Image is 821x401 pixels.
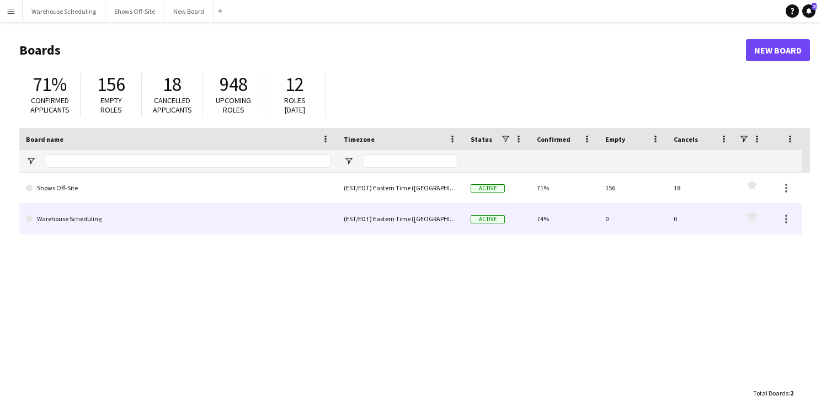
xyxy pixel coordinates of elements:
[26,135,63,143] span: Board name
[33,72,67,97] span: 71%
[537,135,571,143] span: Confirmed
[812,3,817,10] span: 2
[599,204,667,234] div: 0
[153,95,192,115] span: Cancelled applicants
[337,173,464,203] div: (EST/EDT) Eastern Time ([GEOGRAPHIC_DATA] & [GEOGRAPHIC_DATA])
[284,95,306,115] span: Roles [DATE]
[19,42,746,58] h1: Boards
[790,389,793,397] span: 2
[163,72,182,97] span: 18
[344,156,354,166] button: Open Filter Menu
[530,204,599,234] div: 74%
[30,95,70,115] span: Confirmed applicants
[26,156,36,166] button: Open Filter Menu
[364,154,457,168] input: Timezone Filter Input
[344,135,375,143] span: Timezone
[100,95,122,115] span: Empty roles
[26,173,330,204] a: Shows Off-Site
[46,154,330,168] input: Board name Filter Input
[753,389,788,397] span: Total Boards
[746,39,810,61] a: New Board
[471,135,492,143] span: Status
[599,173,667,203] div: 156
[471,215,505,223] span: Active
[667,204,735,234] div: 0
[337,204,464,234] div: (EST/EDT) Eastern Time ([GEOGRAPHIC_DATA] & [GEOGRAPHIC_DATA])
[97,72,125,97] span: 156
[471,184,505,193] span: Active
[23,1,105,22] button: Warehouse Scheduling
[605,135,625,143] span: Empty
[285,72,304,97] span: 12
[530,173,599,203] div: 71%
[164,1,214,22] button: New Board
[105,1,164,22] button: Shows Off-Site
[216,95,251,115] span: Upcoming roles
[674,135,698,143] span: Cancels
[667,173,735,203] div: 18
[802,4,815,18] a: 2
[26,204,330,234] a: Warehouse Scheduling
[220,72,248,97] span: 948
